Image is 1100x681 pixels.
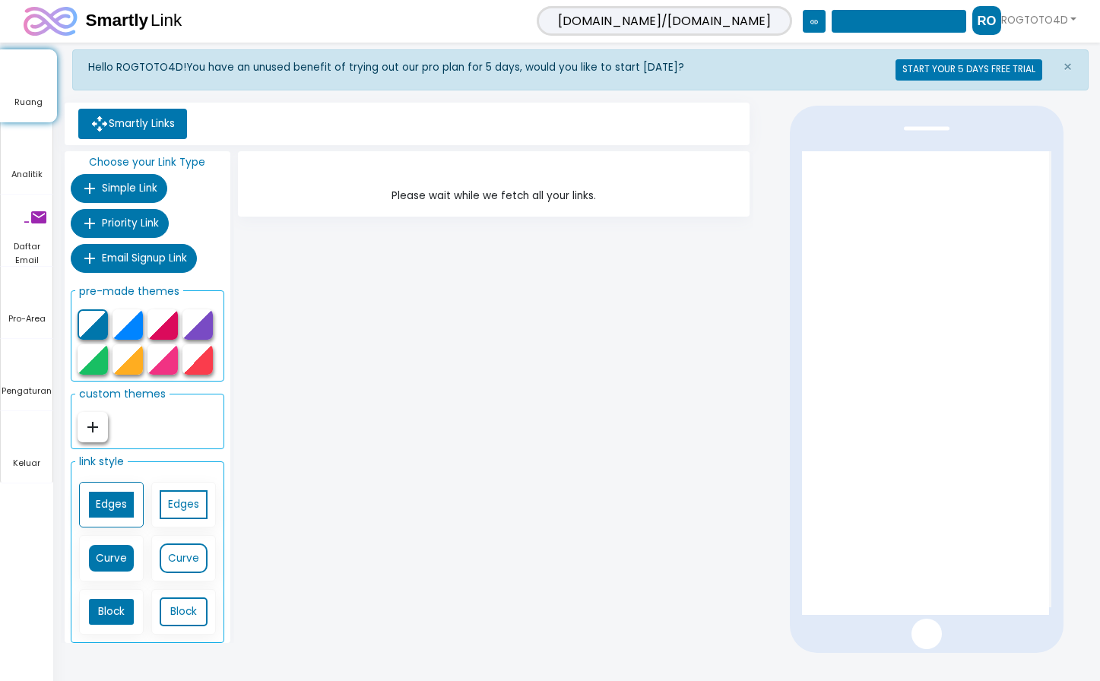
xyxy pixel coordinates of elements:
[1,195,52,266] a: e-mail Daftar Email
[11,168,43,180] font: Analitik
[160,597,208,627] a: Block
[160,490,208,520] a: Edges
[102,251,187,265] span: Email Signup Link
[160,543,208,573] a: Curve
[1,411,52,483] a: keluar_ke_aplikasi Keluar
[81,249,99,268] i: add
[1,339,52,410] a: pengaturan Pengaturan
[75,449,128,474] legend: link style
[71,209,169,238] button: add Priority Link
[13,457,40,469] font: Keluar
[14,96,43,108] font: Ruang
[102,216,159,230] span: Priority Link
[75,382,170,406] legend: custom themes
[810,17,819,27] font: link
[1,64,261,82] font: pemutaran udara
[87,490,135,520] a: Edges
[1001,13,1068,27] font: ROGTOTO4D
[391,188,596,204] strong: Please wait while we fetch all your links.
[5,208,48,226] font: e-mail
[1048,50,1088,84] button: Close
[896,59,1042,81] button: START YOUR 5 DAYS FREE TRIAL
[972,6,1076,35] a: ROGTOTO4D
[1,280,110,299] font: widget
[1,50,56,122] a: pemutaran udara Ruang
[24,7,184,36] img: logo.svg
[75,279,183,303] legend: pre-made themes
[1,267,52,338] a: widget Pro-Area
[81,179,99,198] i: add
[537,6,792,36] span: [DOMAIN_NAME]/[DOMAIN_NAME]
[87,543,135,573] a: Curve
[81,214,99,233] i: add
[88,59,724,81] div: You have an unused benefit of trying out our pro plan for 5 days, would you like to start [DATE]?
[8,312,46,325] font: Pro-Area
[1063,56,1073,78] span: ×
[1,425,329,443] font: keluar_ke_aplikasi
[1,353,183,371] font: pengaturan
[87,597,135,627] a: Block
[14,240,40,266] font: Daftar Email
[1,122,52,194] a: garis waktu Analitik
[2,385,52,397] font: Pengaturan
[838,17,959,27] font: salinan konten
[71,244,197,273] button: add Email Signup Link
[1,136,188,154] font: garis waktu
[102,181,157,195] span: Simple Link
[78,109,187,139] a: Smartly Links
[71,174,167,203] button: add Simple Link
